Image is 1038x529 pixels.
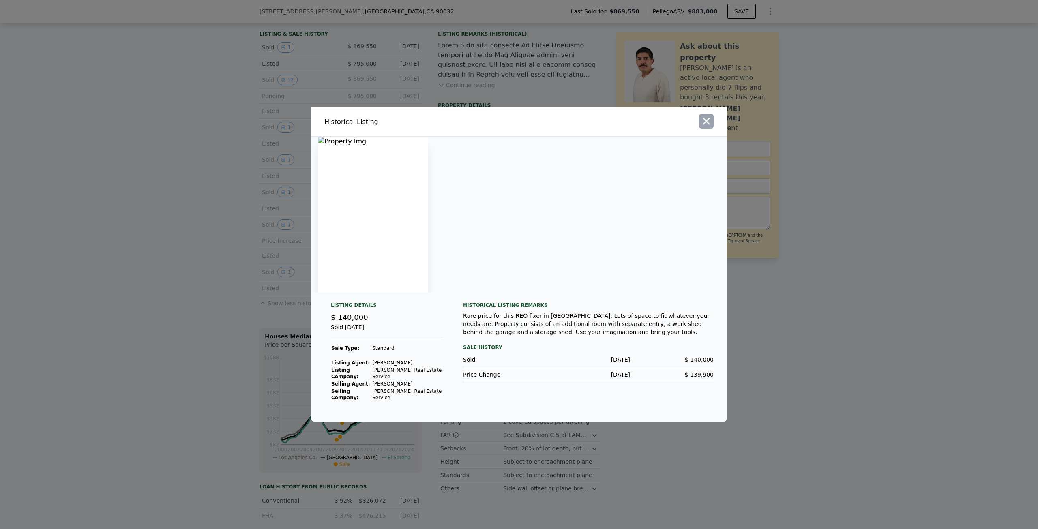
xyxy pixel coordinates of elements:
[372,388,444,401] td: [PERSON_NAME] Real Estate Service
[547,356,630,364] div: [DATE]
[324,117,516,127] div: Historical Listing
[372,380,444,388] td: [PERSON_NAME]
[331,381,370,387] strong: Selling Agent:
[331,323,444,338] div: Sold [DATE]
[331,345,359,351] strong: Sale Type:
[463,343,714,352] div: Sale History
[463,356,547,364] div: Sold
[463,371,547,379] div: Price Change
[463,312,714,336] div: Rare price for this REO fixer in [GEOGRAPHIC_DATA]. Lots of space to fit whatever your needs are....
[331,388,358,400] strong: Selling Company:
[547,371,630,379] div: [DATE]
[463,302,714,308] div: Historical Listing remarks
[331,360,370,366] strong: Listing Agent:
[372,366,444,380] td: [PERSON_NAME] Real Estate Service
[372,345,444,352] td: Standard
[372,359,444,366] td: [PERSON_NAME]
[331,302,444,312] div: Listing Details
[685,356,714,363] span: $ 140,000
[331,367,358,379] strong: Listing Company:
[331,313,368,321] span: $ 140,000
[318,137,428,292] img: Property Img
[685,371,714,378] span: $ 139,900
